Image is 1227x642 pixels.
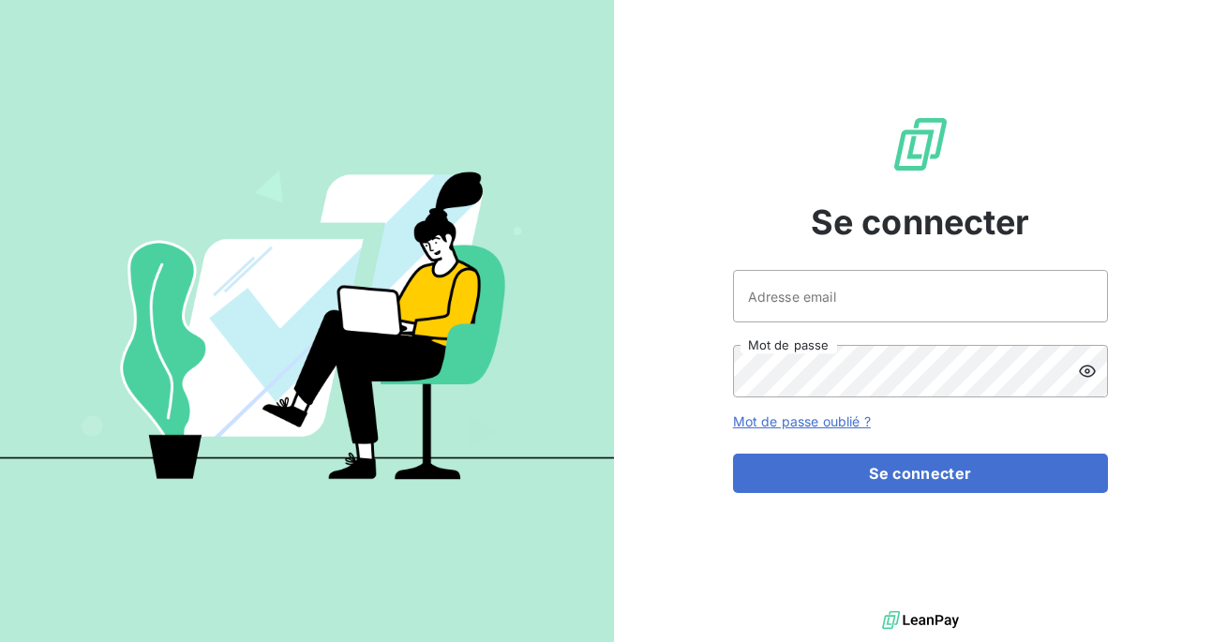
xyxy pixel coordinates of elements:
[890,114,950,174] img: Logo LeanPay
[733,413,871,429] a: Mot de passe oublié ?
[882,606,959,635] img: logo
[733,270,1108,322] input: placeholder
[811,197,1030,247] span: Se connecter
[733,454,1108,493] button: Se connecter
